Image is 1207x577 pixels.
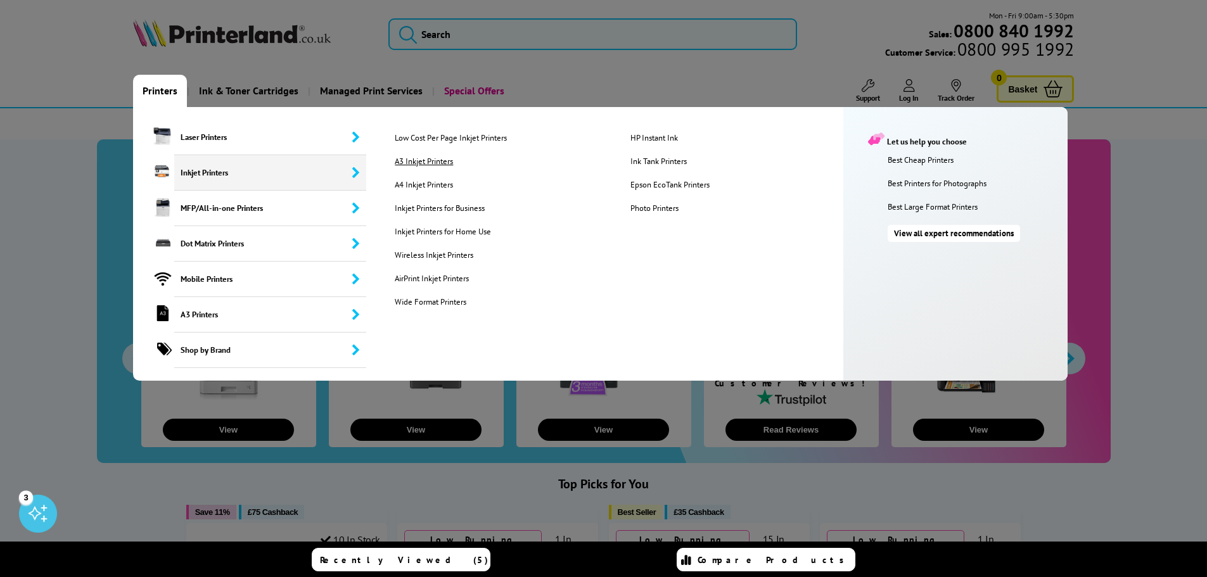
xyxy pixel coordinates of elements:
a: Ink Tank Printers [621,156,855,167]
a: Best Large Format Printers [888,201,1061,212]
a: A3 Inkjet Printers [385,156,619,167]
span: Recently Viewed (5) [320,554,489,566]
a: AirPrint Inkjet Printers [385,273,619,284]
a: A3 Printers [133,297,367,333]
a: Wide Format Printers [385,296,619,307]
a: MFP/All-in-one Printers [133,191,367,226]
span: Laser Printers [174,120,367,155]
span: MFP/All-in-one Printers [174,191,367,226]
a: Inkjet Printers [133,155,367,191]
a: Compare Products [677,548,855,571]
a: HP Instant Ink [621,132,855,143]
a: Wireless Inkjet Printers [385,250,619,260]
a: Photo Printers [621,203,855,213]
a: Best Printers for Photographs [888,178,1061,189]
span: Inkjet Printers [174,155,367,191]
a: Epson EcoTank Printers [621,179,855,190]
a: Recently Viewed (5) [312,548,490,571]
a: Mobile Printers [133,262,367,297]
div: 3 [19,490,33,504]
a: Laser Printers [133,120,367,155]
a: Best Cheap Printers [888,155,1061,165]
a: Low Cost Per Page Inkjet Printers [385,132,619,143]
a: View all expert recommendations [888,225,1020,242]
a: Shop by Brand [133,333,367,368]
span: Shop by Brand [174,333,367,368]
span: Mobile Printers [174,262,367,297]
a: Inkjet Printers for Home Use [385,226,619,237]
a: Inkjet Printers for Business [385,203,619,213]
a: Dot Matrix Printers [133,226,367,262]
span: A3 Printers [174,297,367,333]
span: Compare Products [698,554,851,566]
div: Let us help you choose [869,132,1055,147]
a: A4 Inkjet Printers [385,179,619,190]
span: Dot Matrix Printers [174,226,367,262]
a: Printers [133,75,187,107]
